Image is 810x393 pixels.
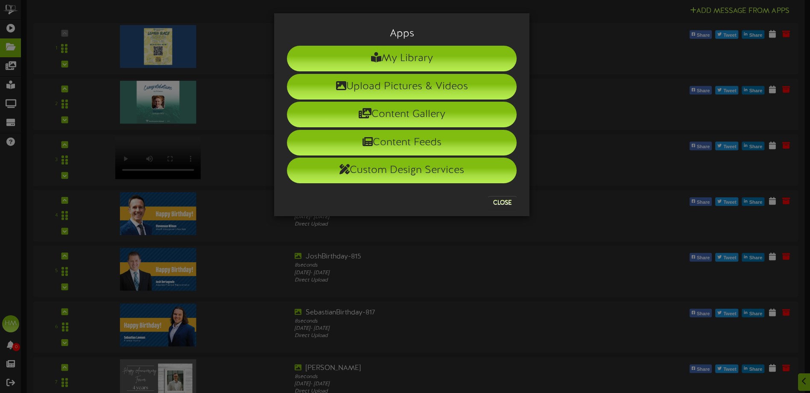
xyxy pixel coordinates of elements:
[287,102,517,127] li: Content Gallery
[287,158,517,183] li: Custom Design Services
[287,28,517,39] h3: Apps
[287,74,517,100] li: Upload Pictures & Videos
[287,46,517,71] li: My Library
[488,196,517,210] button: Close
[287,130,517,155] li: Content Feeds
